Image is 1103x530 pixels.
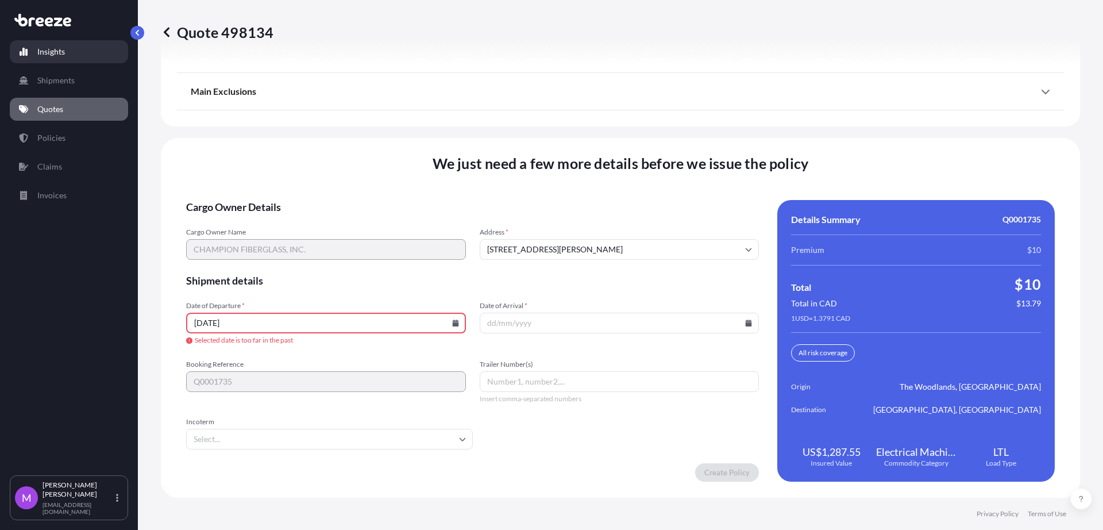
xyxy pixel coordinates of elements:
input: dd/mm/yyyy [186,313,466,333]
a: Privacy Policy [977,509,1019,519]
a: Shipments [10,69,128,92]
a: Quotes [10,98,128,121]
input: dd/mm/yyyy [480,313,759,333]
span: Destination [791,404,855,416]
p: Invoices [37,190,67,201]
input: Number1, number2,... [480,371,759,392]
div: All risk coverage [791,344,855,362]
span: Booking Reference [186,360,466,369]
span: $13.79 [1016,298,1041,309]
div: Main Exclusions [191,78,1050,105]
input: Cargo owner address [480,239,759,260]
p: [EMAIL_ADDRESS][DOMAIN_NAME] [43,501,114,515]
p: [PERSON_NAME] [PERSON_NAME] [43,481,114,499]
span: Date of Departure [186,301,466,310]
span: The Woodlands, [GEOGRAPHIC_DATA] [900,381,1041,393]
span: $10 [1027,244,1041,256]
span: Commodity Category [884,459,948,468]
span: Date of Arrival [480,301,759,310]
span: Selected date is too far in the past [186,336,466,345]
a: Claims [10,155,128,178]
span: Incoterm [186,417,473,427]
span: Q0001735 [1002,214,1041,225]
a: Policies [10,126,128,149]
span: Premium [791,244,824,256]
p: Insights [37,46,65,57]
span: We just need a few more details before we issue the policy [433,154,809,172]
span: Details Summary [791,214,861,225]
p: Quotes [37,103,63,115]
span: Insured Value [811,459,852,468]
p: Create Policy [704,467,750,478]
a: Terms of Use [1028,509,1066,519]
span: Shipment details [186,274,759,287]
span: Main Exclusions [191,86,256,97]
span: Cargo Owner Name [186,228,466,237]
button: Create Policy [695,463,759,482]
span: 1 USD = 1.3791 CAD [791,314,850,323]
span: Total in CAD [791,298,837,309]
span: Origin [791,381,855,393]
span: M [22,492,32,504]
span: LTL [993,445,1009,459]
p: Shipments [37,75,75,86]
span: Total [791,282,811,293]
span: Load Type [986,459,1016,468]
p: Policies [37,132,65,144]
span: Cargo Owner Details [186,200,759,214]
p: Quote 498134 [161,23,273,41]
a: Insights [10,40,128,63]
span: Address [480,228,759,237]
input: Select... [186,429,473,450]
p: Claims [37,161,62,172]
span: Trailer Number(s) [480,360,759,369]
span: [GEOGRAPHIC_DATA], [GEOGRAPHIC_DATA] [873,404,1041,416]
span: US$1,287.55 [803,445,861,459]
span: Electrical Machinery and Equipment [876,445,957,459]
input: Your internal reference [186,371,466,392]
span: $10 [1015,275,1041,293]
a: Invoices [10,184,128,207]
span: Insert comma-separated numbers [480,394,759,404]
